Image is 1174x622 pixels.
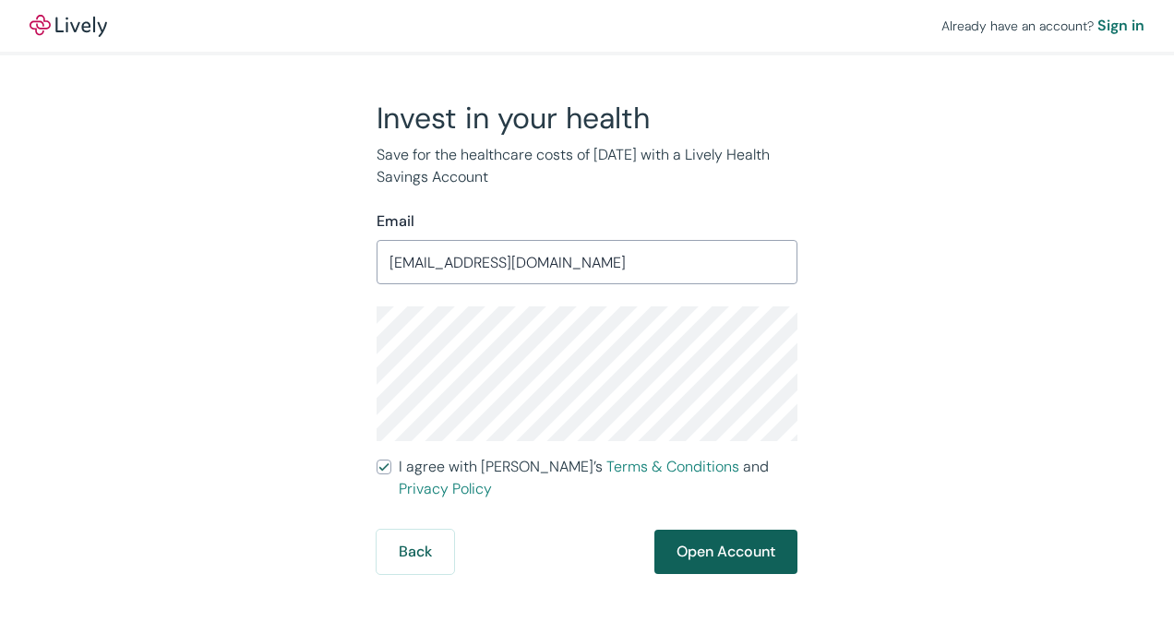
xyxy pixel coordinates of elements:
a: Privacy Policy [399,479,492,498]
img: Lively [30,15,107,37]
span: I agree with [PERSON_NAME]’s and [399,456,797,500]
button: Back [377,530,454,574]
div: Already have an account? [941,15,1144,37]
a: Sign in [1097,15,1144,37]
h2: Invest in your health [377,100,797,137]
label: Email [377,210,414,233]
a: Terms & Conditions [606,457,739,476]
button: Open Account [654,530,797,574]
p: Save for the healthcare costs of [DATE] with a Lively Health Savings Account [377,144,797,188]
a: LivelyLively [30,15,107,37]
